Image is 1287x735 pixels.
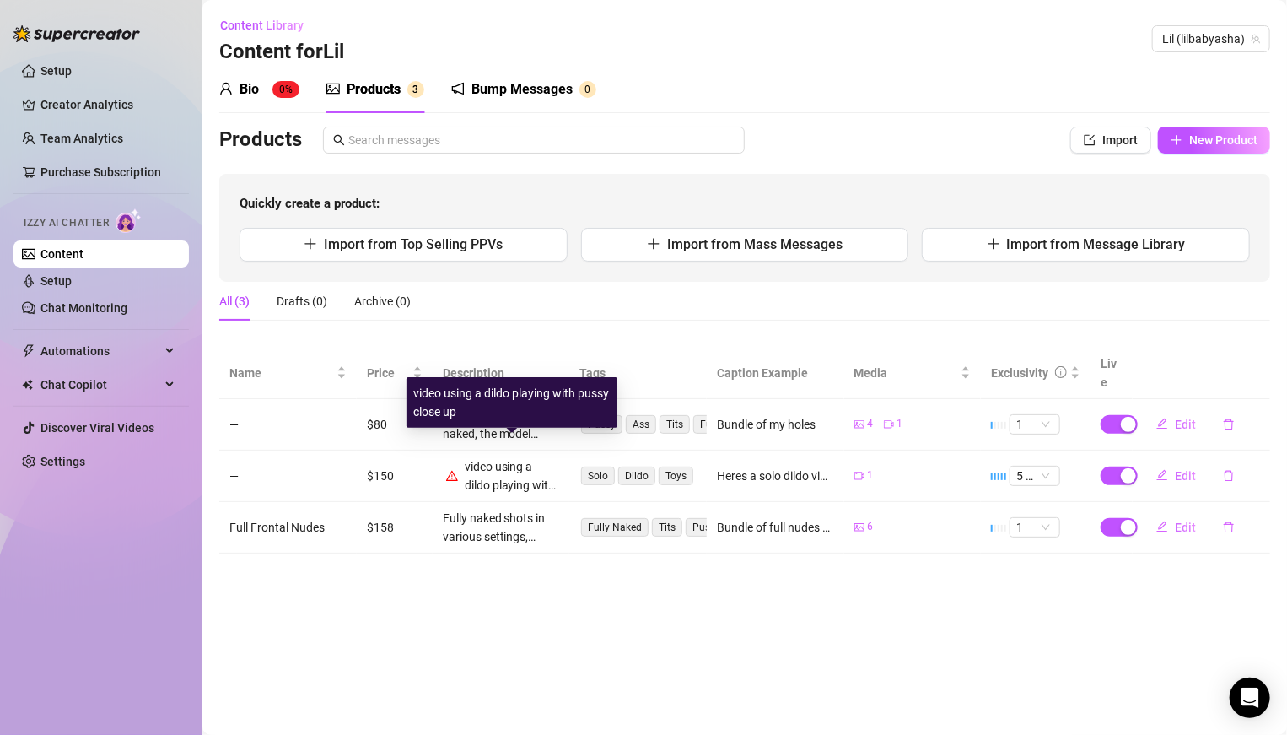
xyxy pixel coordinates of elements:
span: Fully Naked [581,518,649,537]
span: plus [1171,134,1182,146]
span: 1 [868,467,874,484]
div: Open Intercom Messenger [1230,678,1270,718]
span: Pussy [686,518,727,537]
td: — [219,399,357,451]
span: Content Library [220,19,304,32]
span: edit [1156,469,1168,481]
span: info-circle [1055,366,1067,378]
span: Tits [660,415,690,434]
span: Import from Top Selling PPVs [324,236,503,252]
span: thunderbolt [22,344,35,358]
span: search [333,134,345,146]
th: Live [1090,348,1133,399]
button: delete [1209,462,1248,489]
a: Discover Viral Videos [40,421,154,435]
th: Price [357,348,433,399]
button: Import from Mass Messages [581,228,909,262]
span: Media [854,364,958,382]
div: Exclusivity [991,364,1048,382]
a: Chat Monitoring [40,301,127,315]
img: logo-BBDzfeDw.svg [13,25,140,42]
span: Automations [40,338,160,365]
span: Price [367,364,409,382]
th: Caption Example [707,348,844,399]
button: delete [1209,514,1248,541]
div: Bump Messages [471,79,573,100]
span: 3 [413,84,419,95]
span: Chat Copilot [40,371,160,398]
span: Edit [1175,521,1196,534]
div: video using a dildo playing with pussy close up [465,457,560,495]
span: video-camera [854,471,864,481]
span: Fully Naked [693,415,761,434]
h3: Content for Lil [219,39,344,66]
a: Content [40,247,83,261]
div: Bundle of my holes [717,415,816,434]
span: user [219,82,233,95]
span: 4 [868,416,874,432]
button: Edit [1143,514,1209,541]
span: Solo [581,467,615,485]
td: Full Frontal Nudes [219,502,357,554]
a: Settings [40,455,85,468]
span: Lil (lilbabyasha) [1162,26,1260,51]
td: — [219,451,357,502]
div: Bundle of full nudes tits and close up pussy shots [717,518,834,537]
span: Ass [626,415,656,434]
button: New Product [1158,127,1270,154]
span: Edit [1175,469,1196,483]
th: Description [433,348,570,399]
span: plus [647,237,660,251]
th: Name [219,348,357,399]
input: Search messages [348,131,735,149]
span: 1 [897,416,903,432]
th: Media [844,348,982,399]
div: Products [347,79,401,100]
div: Fully naked shots in various settings, including a steamy bubble bath scene with her soapy ass be... [443,509,560,546]
button: Edit [1143,411,1209,438]
span: plus [987,237,1000,251]
a: Setup [40,274,72,288]
img: AI Chatter [116,208,142,233]
span: edit [1156,418,1168,430]
h3: Products [219,127,302,154]
span: Import from Message Library [1007,236,1186,252]
span: picture [326,82,340,95]
span: 5 🔥 [1016,467,1053,485]
span: import [1084,134,1096,146]
div: Heres a solo dildo video you’ll love it [717,467,834,485]
span: video-camera [884,419,894,430]
span: delete [1223,419,1235,430]
strong: Quickly create a product: [240,196,380,211]
div: Drafts (0) [277,292,327,311]
sup: 3 [407,81,424,98]
span: warning [446,470,458,482]
span: notification [451,82,465,95]
td: $158 [357,502,433,554]
span: Name [229,364,333,382]
span: Izzy AI Chatter [24,215,109,231]
span: 6 [868,519,874,535]
span: picture [854,522,864,532]
a: Creator Analytics [40,91,175,118]
span: Edit [1175,418,1196,431]
span: Toys [659,467,693,485]
td: $150 [357,451,433,502]
span: 1 [1016,518,1053,537]
a: Team Analytics [40,132,123,145]
span: edit [1156,521,1168,532]
button: delete [1209,411,1248,438]
img: Chat Copilot [22,379,33,391]
div: Archive (0) [354,292,411,311]
td: $80 [357,399,433,451]
span: delete [1223,522,1235,533]
div: video using a dildo playing with pussy close up [413,384,611,421]
div: Bio [240,79,259,100]
span: Import [1102,133,1138,147]
button: Import from Top Selling PPVs [240,228,568,262]
span: plus [304,237,317,251]
span: picture [854,419,864,430]
th: Tags [569,348,707,399]
a: Setup [40,64,72,78]
span: Tits [652,518,682,537]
